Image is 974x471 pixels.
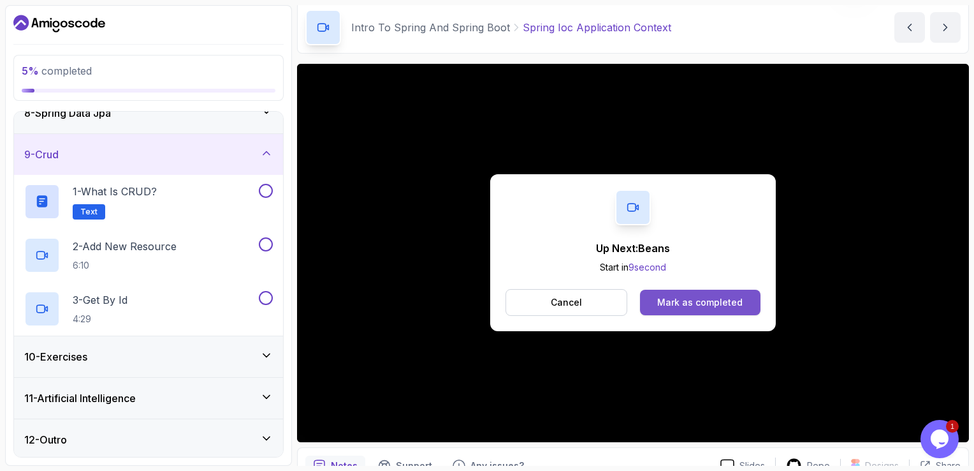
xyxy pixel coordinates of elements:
[73,313,127,325] p: 4:29
[596,261,670,274] p: Start in
[930,12,961,43] button: next content
[24,291,273,327] button: 3-Get By Id4:29
[505,289,627,316] button: Cancel
[73,292,127,308] p: 3 - Get By Id
[14,336,283,377] button: 10-Exercises
[14,134,283,175] button: 9-Crud
[22,64,39,77] span: 5 %
[24,349,87,364] h3: 10 - Exercises
[24,432,67,447] h3: 12 - Outro
[14,378,283,419] button: 11-Artificial Intelligence
[297,64,969,442] iframe: 3 - Spring IoC Application Context
[920,420,961,458] iframe: chat widget
[894,12,925,43] button: previous content
[351,20,510,35] p: Intro To Spring And Spring Boot
[14,93,283,133] button: 8-Spring Data Jpa
[657,296,743,309] div: Mark as completed
[596,241,670,256] p: Up Next: Beans
[24,147,59,162] h3: 9 - Crud
[551,296,582,309] p: Cancel
[24,105,111,121] h3: 8 - Spring Data Jpa
[24,391,136,406] h3: 11 - Artificial Intelligence
[24,184,273,220] button: 1-What is CRUD?Text
[13,13,105,34] a: Dashboard
[73,259,177,272] p: 6:10
[24,237,273,273] button: 2-Add New Resource6:10
[73,184,157,199] p: 1 - What is CRUD?
[523,20,671,35] p: Spring Ioc Application Context
[14,419,283,460] button: 12-Outro
[640,290,760,315] button: Mark as completed
[73,239,177,254] p: 2 - Add New Resource
[22,64,92,77] span: completed
[629,262,666,273] span: 9 second
[80,207,98,217] span: Text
